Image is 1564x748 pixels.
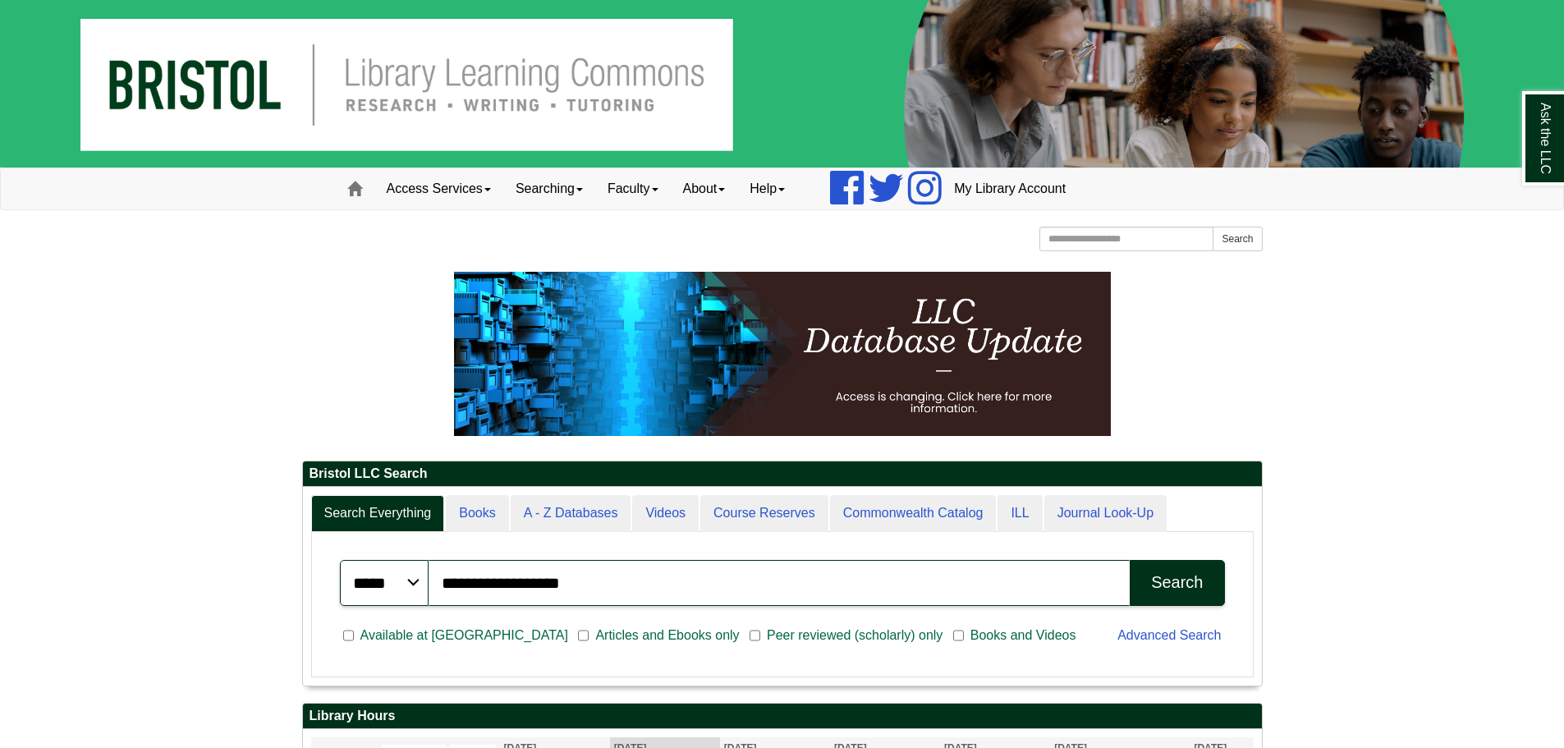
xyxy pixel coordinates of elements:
span: Books and Videos [964,626,1083,645]
div: Search [1151,573,1203,592]
span: Peer reviewed (scholarly) only [760,626,949,645]
input: Peer reviewed (scholarly) only [750,628,760,643]
a: Access Services [374,168,503,209]
span: Available at [GEOGRAPHIC_DATA] [354,626,575,645]
a: Searching [503,168,595,209]
h2: Library Hours [303,704,1262,729]
a: Videos [632,495,699,532]
a: Search Everything [311,495,445,532]
a: Help [737,168,797,209]
input: Articles and Ebooks only [578,628,589,643]
a: Faculty [595,168,671,209]
a: ILL [998,495,1042,532]
a: Course Reserves [700,495,828,532]
a: A - Z Databases [511,495,631,532]
input: Available at [GEOGRAPHIC_DATA] [343,628,354,643]
button: Search [1213,227,1262,251]
a: My Library Account [942,168,1078,209]
a: Journal Look-Up [1044,495,1167,532]
a: Books [446,495,508,532]
button: Search [1130,560,1224,606]
a: Advanced Search [1117,628,1221,642]
a: Commonwealth Catalog [830,495,997,532]
span: Articles and Ebooks only [589,626,745,645]
a: About [671,168,738,209]
input: Books and Videos [953,628,964,643]
h2: Bristol LLC Search [303,461,1262,487]
img: HTML tutorial [454,272,1111,436]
